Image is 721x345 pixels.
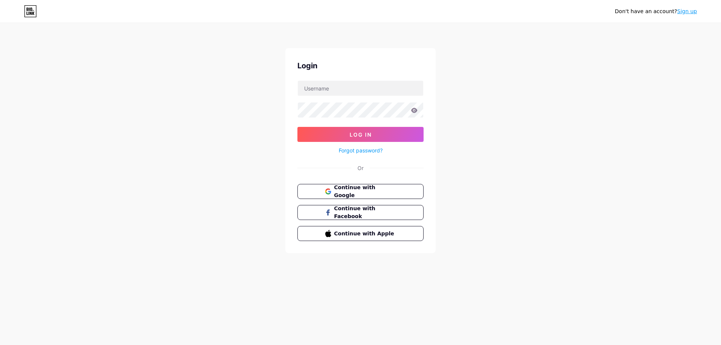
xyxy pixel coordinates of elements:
[334,184,396,199] span: Continue with Google
[357,164,364,172] div: Or
[334,205,396,220] span: Continue with Facebook
[298,81,423,96] input: Username
[297,205,424,220] button: Continue with Facebook
[615,8,697,15] div: Don't have an account?
[339,146,383,154] a: Forgot password?
[297,184,424,199] button: Continue with Google
[677,8,697,14] a: Sign up
[297,60,424,71] div: Login
[297,226,424,241] button: Continue with Apple
[334,230,396,238] span: Continue with Apple
[350,131,372,138] span: Log In
[297,127,424,142] button: Log In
